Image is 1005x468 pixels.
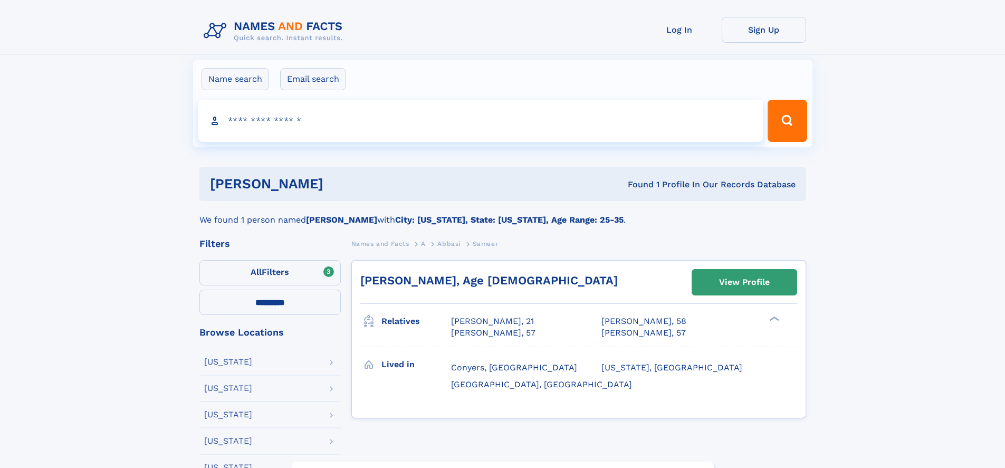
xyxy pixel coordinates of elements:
div: View Profile [719,270,770,294]
img: Logo Names and Facts [199,17,351,45]
a: View Profile [692,270,797,295]
div: Browse Locations [199,328,341,337]
h3: Lived in [381,356,451,374]
a: [PERSON_NAME], 57 [451,327,535,339]
div: We found 1 person named with . [199,201,806,226]
span: Abbasi [437,240,461,247]
span: Sameer [473,240,499,247]
a: Names and Facts [351,237,409,250]
a: [PERSON_NAME], 21 [451,316,534,327]
span: A [421,240,426,247]
span: [US_STATE], [GEOGRAPHIC_DATA] [601,362,742,373]
label: Name search [202,68,269,90]
div: Filters [199,239,341,249]
a: Log In [637,17,722,43]
button: Search Button [768,100,807,142]
div: Found 1 Profile In Our Records Database [475,179,796,190]
span: Conyers, [GEOGRAPHIC_DATA] [451,362,577,373]
h1: [PERSON_NAME] [210,177,476,190]
a: [PERSON_NAME], Age [DEMOGRAPHIC_DATA] [360,274,618,287]
a: A [421,237,426,250]
b: [PERSON_NAME] [306,215,377,225]
div: [US_STATE] [204,384,252,393]
a: Sign Up [722,17,806,43]
a: [PERSON_NAME], 57 [601,327,686,339]
label: Email search [280,68,346,90]
input: search input [198,100,763,142]
div: [US_STATE] [204,437,252,445]
a: Abbasi [437,237,461,250]
h3: Relatives [381,312,451,330]
div: [US_STATE] [204,358,252,366]
span: All [251,267,262,277]
div: ❯ [767,316,780,322]
div: [US_STATE] [204,410,252,419]
span: [GEOGRAPHIC_DATA], [GEOGRAPHIC_DATA] [451,379,632,389]
a: [PERSON_NAME], 58 [601,316,686,327]
label: Filters [199,260,341,285]
b: City: [US_STATE], State: [US_STATE], Age Range: 25-35 [395,215,624,225]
